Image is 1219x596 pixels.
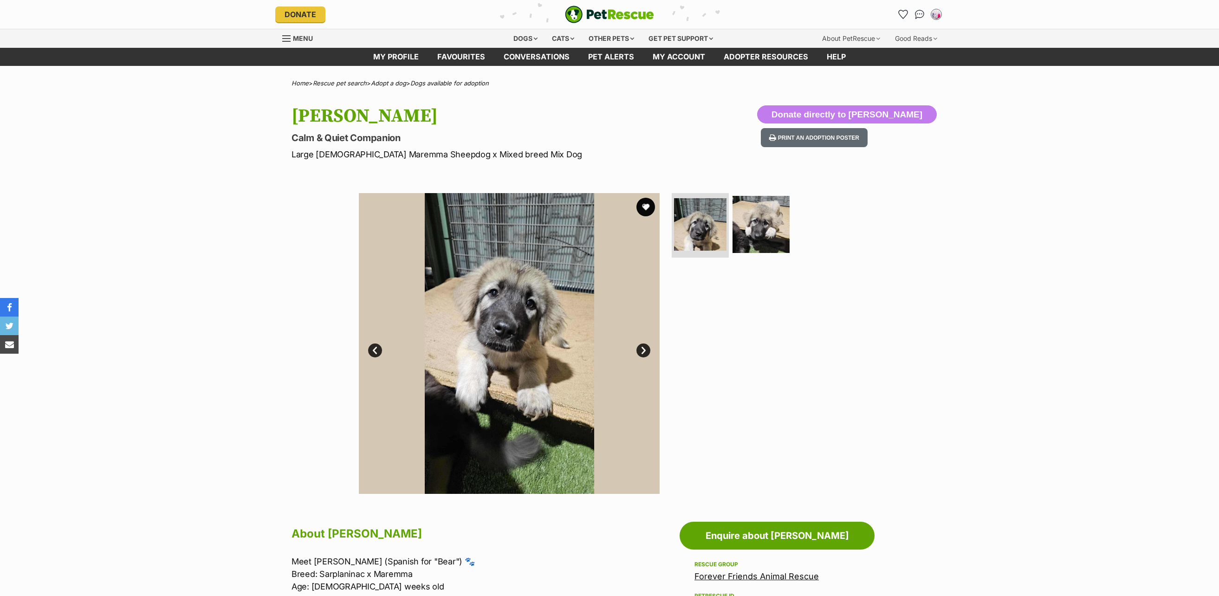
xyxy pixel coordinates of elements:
[817,48,855,66] a: Help
[694,561,860,568] div: Rescue group
[582,29,641,48] div: Other pets
[313,79,367,87] a: Rescue pet search
[932,10,941,19] img: Saari profile pic
[410,79,489,87] a: Dogs available for adoption
[757,105,937,124] button: Donate directly to [PERSON_NAME]
[371,79,406,87] a: Adopt a dog
[636,198,655,216] button: favourite
[761,128,868,147] button: Print an adoption poster
[895,7,944,22] ul: Account quick links
[268,80,951,87] div: > > >
[293,34,313,42] span: Menu
[733,196,790,253] img: Photo of Osa
[895,7,910,22] a: Favourites
[929,7,944,22] button: My account
[292,131,684,144] p: Calm & Quiet Companion
[636,343,650,357] a: Next
[680,522,875,550] a: Enquire about [PERSON_NAME]
[428,48,494,66] a: Favourites
[674,198,726,251] img: Photo of Osa
[643,48,714,66] a: My account
[816,29,887,48] div: About PetRescue
[888,29,944,48] div: Good Reads
[642,29,720,48] div: Get pet support
[359,193,660,494] img: Photo of Osa
[694,571,819,581] a: Forever Friends Animal Rescue
[292,148,684,161] p: Large [DEMOGRAPHIC_DATA] Maremma Sheepdog x Mixed breed Mix Dog
[545,29,581,48] div: Cats
[912,7,927,22] a: Conversations
[507,29,544,48] div: Dogs
[292,555,675,593] p: Meet [PERSON_NAME] (Spanish for "Bear") 🐾 Breed: Sarplaninac x Maremma Age: [DEMOGRAPHIC_DATA] we...
[368,343,382,357] a: Prev
[565,6,654,23] a: PetRescue
[282,29,319,46] a: Menu
[915,10,925,19] img: chat-41dd97257d64d25036548639549fe6c8038ab92f7586957e7f3b1b290dea8141.svg
[364,48,428,66] a: My profile
[579,48,643,66] a: Pet alerts
[565,6,654,23] img: logo-e224e6f780fb5917bec1dbf3a21bbac754714ae5b6737aabdf751b685950b380.svg
[292,105,684,127] h1: [PERSON_NAME]
[494,48,579,66] a: conversations
[275,6,325,22] a: Donate
[292,524,675,544] h2: About [PERSON_NAME]
[714,48,817,66] a: Adopter resources
[292,79,309,87] a: Home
